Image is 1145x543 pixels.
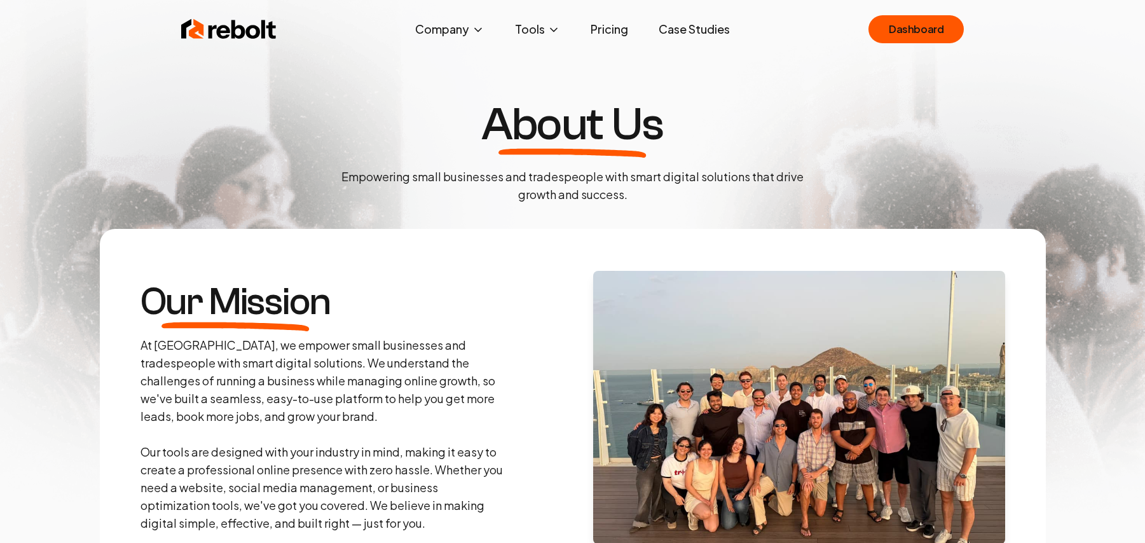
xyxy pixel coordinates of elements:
[405,17,495,42] button: Company
[141,336,507,532] p: At [GEOGRAPHIC_DATA], we empower small businesses and tradespeople with smart digital solutions. ...
[505,17,570,42] button: Tools
[580,17,638,42] a: Pricing
[181,17,277,42] img: Rebolt Logo
[481,102,663,148] h1: About Us
[648,17,740,42] a: Case Studies
[331,168,814,203] p: Empowering small businesses and tradespeople with smart digital solutions that drive growth and s...
[141,283,331,321] h3: Our Mission
[868,15,964,43] a: Dashboard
